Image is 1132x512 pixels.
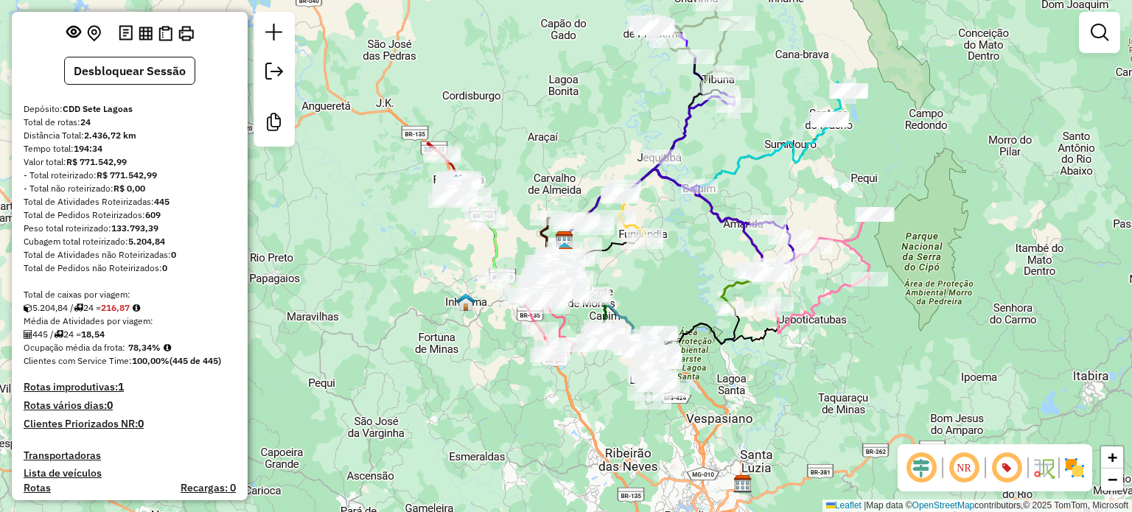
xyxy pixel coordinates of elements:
div: Peso total roteirizado: [24,222,236,235]
strong: 0 [162,262,167,273]
img: Santana de Pirapama [644,17,663,36]
strong: 1 [118,380,124,393]
div: Valor total: [24,155,236,169]
div: Total de caixas por viagem: [24,288,236,301]
button: Exibir sessão original [63,21,84,45]
strong: 0 [171,249,176,260]
span: | [864,500,866,511]
a: OpenStreetMap [912,500,975,511]
span: Exibir número da rota [989,450,1024,485]
span: Clientes com Service Time: [24,355,132,366]
strong: R$ 771.542,99 [66,156,127,167]
strong: 216,87 [101,302,130,313]
button: Visualizar Romaneio [156,23,175,44]
i: Total de rotas [74,304,83,312]
div: 5.204,84 / 24 = [24,301,236,315]
em: Média calculada utilizando a maior ocupação (%Peso ou %Cubagem) de cada rota da sessão. Rotas cro... [164,343,171,352]
a: Rotas [24,482,51,494]
a: Leaflet [826,500,862,511]
div: Map data © contributors,© 2025 TomTom, Microsoft [822,499,1132,512]
i: Meta Caixas/viagem: 224,60 Diferença: -7,73 [133,304,140,312]
strong: 5.204,84 [128,236,165,247]
i: Total de Atividades [24,330,32,339]
span: − [1108,470,1117,488]
strong: 2.436,72 km [84,130,136,141]
div: Distância Total: [24,129,236,142]
span: + [1108,448,1117,466]
div: - Total roteirizado: [24,169,236,182]
div: Total de Pedidos Roteirizados: [24,208,236,222]
strong: 445 [154,196,170,207]
a: Criar modelo [259,108,289,141]
strong: R$ 771.542,99 [97,169,157,180]
span: Ocultar NR [946,450,982,485]
i: Cubagem total roteirizado [24,304,32,312]
img: Paraopeba [447,174,466,193]
h4: Clientes Priorizados NR: [24,418,236,430]
strong: 100,00% [132,355,170,366]
img: Exibir/Ocultar setores [1063,456,1086,480]
div: Depósito: [24,102,236,116]
img: CDD Santa Luzia [733,474,752,494]
strong: 18,54 [81,329,105,340]
div: Total de Atividades não Roteirizadas: [24,248,236,262]
h4: Rotas vários dias: [24,399,236,412]
div: Total de Pedidos não Roteirizados: [24,262,236,275]
button: Logs desbloquear sessão [116,22,136,45]
a: Zoom in [1101,446,1123,469]
div: Tempo total: [24,142,236,155]
img: CDD Sete Lagoas [556,247,576,266]
div: Média de Atividades por viagem: [24,315,236,328]
strong: 133.793,39 [111,222,158,234]
a: Nova sessão e pesquisa [259,18,289,51]
h4: Recargas: 0 [181,482,236,494]
button: Imprimir Rotas [175,23,197,44]
img: AS - Sete Lagoas [555,231,574,250]
strong: 0 [107,399,113,412]
img: Fluxo de ruas [1032,456,1055,480]
strong: 194:34 [74,143,102,154]
h4: Transportadoras [24,449,236,462]
strong: (445 de 445) [170,355,221,366]
img: Inhauma [456,292,475,312]
div: 445 / 24 = [24,328,236,341]
button: Desbloquear Sessão [64,57,195,85]
a: Exibir filtros [1085,18,1114,47]
div: Total de Atividades Roteirizadas: [24,195,236,208]
button: Centralizar mapa no depósito ou ponto de apoio [84,22,104,45]
strong: R$ 0,00 [113,183,145,194]
div: Total de rotas: [24,116,236,129]
h4: Lista de veículos [24,467,236,480]
strong: 78,34% [128,342,161,353]
div: Cubagem total roteirizado: [24,235,236,248]
i: Total de rotas [54,330,63,339]
a: Zoom out [1101,469,1123,491]
button: Visualizar relatório de Roteirização [136,23,156,43]
a: Exportar sessão [259,57,289,90]
strong: 0 [138,417,144,430]
span: Ocupação média da frota: [24,342,125,353]
span: Ocultar deslocamento [904,450,939,485]
strong: CDD Sete Lagoas [63,103,133,114]
img: Ponto de apoio FAD [555,242,574,261]
h4: Rotas improdutivas: [24,381,236,393]
strong: 24 [80,116,91,127]
strong: 609 [145,209,161,220]
div: - Total não roteirizado: [24,182,236,195]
